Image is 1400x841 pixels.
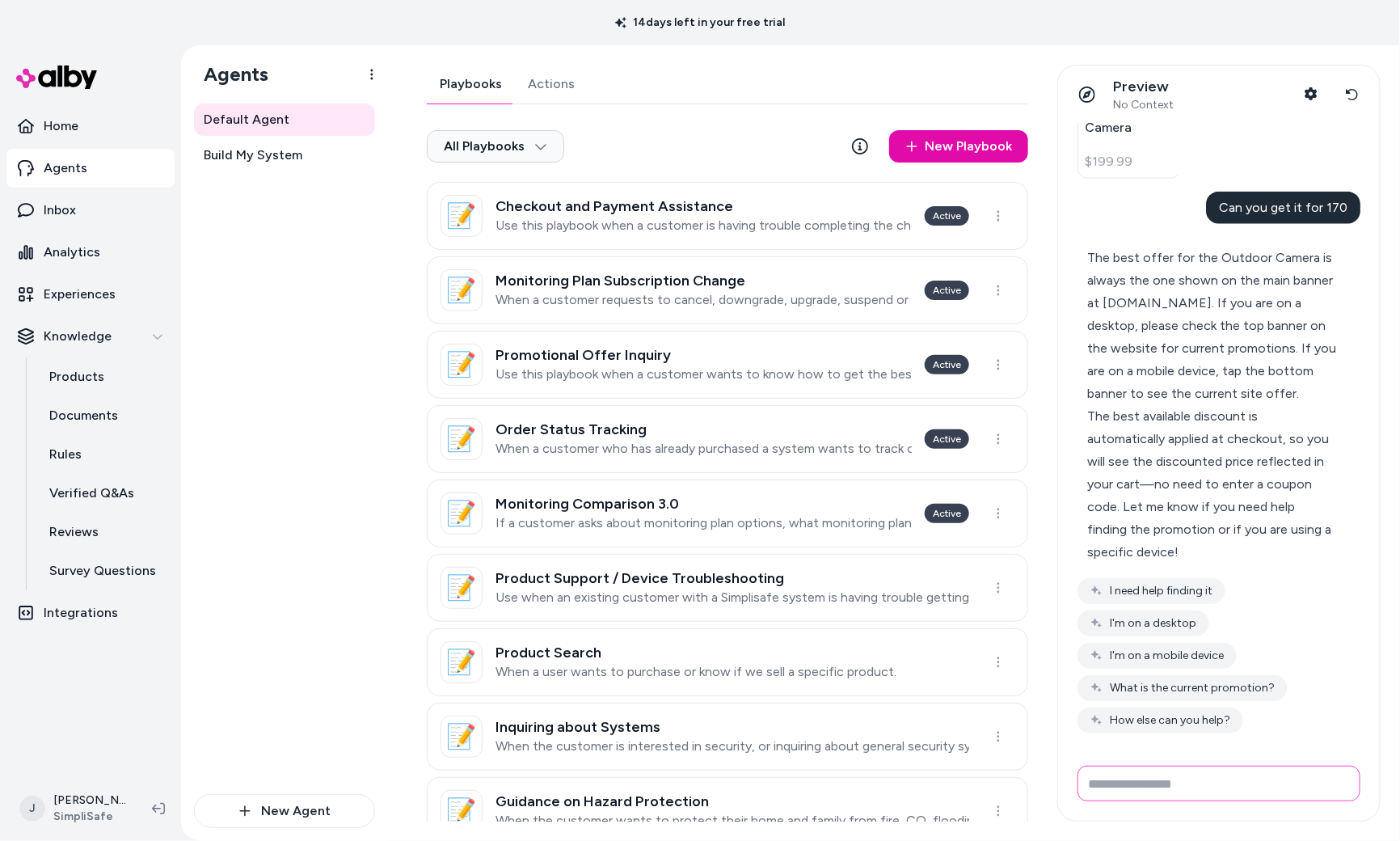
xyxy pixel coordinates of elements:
p: Verified Q&As [49,484,134,503]
h3: Promotional Offer Inquiry [495,347,912,363]
h3: Product Search [495,644,896,661]
a: 📝Checkout and Payment AssistanceUse this playbook when a customer is having trouble completing th... [427,182,1028,250]
a: Verified Q&As [33,474,175,513]
div: 📝 [441,269,483,311]
div: 📝 [441,716,483,758]
p: Use this playbook when a customer wants to know how to get the best deal or promo available. [495,366,912,382]
span: $199.99 [1085,152,1132,171]
div: Active [925,355,969,374]
a: 📝Monitoring Comparison 3.0If a customer asks about monitoring plan options, what monitoring plans... [427,480,1028,547]
button: New Agent [194,794,375,828]
div: The best offer for the Outdoor Camera is always the one shown on the main banner at [DOMAIN_NAME]... [1087,247,1337,405]
p: Knowledge [44,327,112,346]
a: Default Agent [194,104,375,136]
span: SimpliSafe [53,809,126,825]
div: Active [925,429,969,449]
button: Playbooks [427,65,515,104]
a: 📝Monitoring Plan Subscription ChangeWhen a customer requests to cancel, downgrade, upgrade, suspe... [427,256,1028,324]
span: Default Agent [204,110,289,129]
span: Can you get it for 170 [1219,200,1347,215]
div: Active [925,206,969,226]
a: Reviews [33,513,175,552]
p: When the customer is interested in security, or inquiring about general security system topics. [495,738,969,754]
button: What is the current promotion? [1077,675,1288,701]
span: No Context [1113,98,1174,112]
a: New Playbook [889,130,1028,163]
p: When a customer who has already purchased a system wants to track or change the status of their e... [495,441,912,457]
div: 📝 [441,790,483,832]
p: Integrations [44,603,118,623]
div: 📝 [441,492,483,535]
p: [PERSON_NAME] [53,792,126,809]
button: I'm on a mobile device [1077,643,1237,669]
p: If a customer asks about monitoring plan options, what monitoring plans are available, or monitor... [495,515,912,531]
button: Knowledge [6,317,175,356]
a: Inbox [6,191,175,230]
h3: Order Status Tracking [495,421,912,437]
p: Survey Questions [49,561,156,581]
p: Analytics [44,243,100,262]
div: 📝 [441,641,483,683]
a: Agents [6,149,175,188]
h3: Product Support / Device Troubleshooting [495,570,969,586]
a: Documents [33,396,175,435]
p: When a customer requests to cancel, downgrade, upgrade, suspend or change their monitoring plan s... [495,292,912,308]
h3: Checkout and Payment Assistance [495,198,912,214]
span: J [19,796,45,822]
div: 📝 [441,195,483,237]
h1: Agents [191,62,268,87]
a: Survey Questions [33,552,175,590]
p: Documents [49,406,118,425]
p: Use this playbook when a customer is having trouble completing the checkout process to purchase t... [495,218,912,234]
a: 📝Promotional Offer InquiryUse this playbook when a customer wants to know how to get the best dea... [427,331,1028,399]
p: Experiences [44,285,116,304]
p: Home [44,116,78,136]
a: Integrations [6,594,175,632]
div: The best available discount is automatically applied at checkout, so you will see the discounted ... [1087,405,1337,564]
span: Build My System [204,146,302,165]
p: 14 days left in your free trial [605,15,795,31]
a: Products [33,357,175,396]
button: How else can you help? [1077,708,1243,733]
div: 📝 [441,344,483,386]
input: Write your prompt here [1077,766,1360,801]
a: Experiences [6,275,175,314]
h3: Monitoring Comparison 3.0 [495,496,912,512]
a: Analytics [6,233,175,272]
span: All Playbooks [444,138,547,154]
p: Agents [44,158,87,178]
h3: Inquiring about Systems [495,719,969,735]
a: 📝Product Support / Device TroubleshootingUse when an existing customer with a Simplisafe system i... [427,554,1028,622]
p: When the customer wants to protect their home and family from fire, CO, flooding and extreme cold... [495,813,969,829]
button: J[PERSON_NAME]SimpliSafe [10,783,139,835]
h3: Monitoring Plan Subscription Change [495,273,912,289]
p: Products [49,367,104,387]
p: Reviews [49,522,99,542]
a: Home [6,107,175,146]
div: Active [925,504,969,523]
p: Use when an existing customer with a Simplisafe system is having trouble getting a specific devic... [495,590,969,606]
button: All Playbooks [427,130,564,163]
h3: Guidance on Hazard Protection [495,793,969,809]
div: 📝 [441,418,483,460]
a: 📝Order Status TrackingWhen a customer who has already purchased a system wants to track or change... [427,405,1028,473]
button: Actions [515,65,588,104]
button: I'm on a desktop [1077,611,1209,636]
p: When a user wants to purchase or know if we sell a specific product. [495,664,896,680]
div: Active [925,281,969,300]
a: 📝Product SearchWhen a user wants to purchase or know if we sell a specific product. [427,628,1028,696]
button: I need help finding it [1077,578,1225,604]
a: Build My System [194,139,375,171]
img: alby Logo [16,66,97,89]
a: 📝Inquiring about SystemsWhen the customer is interested in security, or inquiring about general s... [427,703,1028,771]
p: Preview [1113,78,1174,96]
a: Rules [33,435,175,474]
div: 📝 [441,567,483,609]
p: Rules [49,445,82,464]
p: Inbox [44,201,76,220]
